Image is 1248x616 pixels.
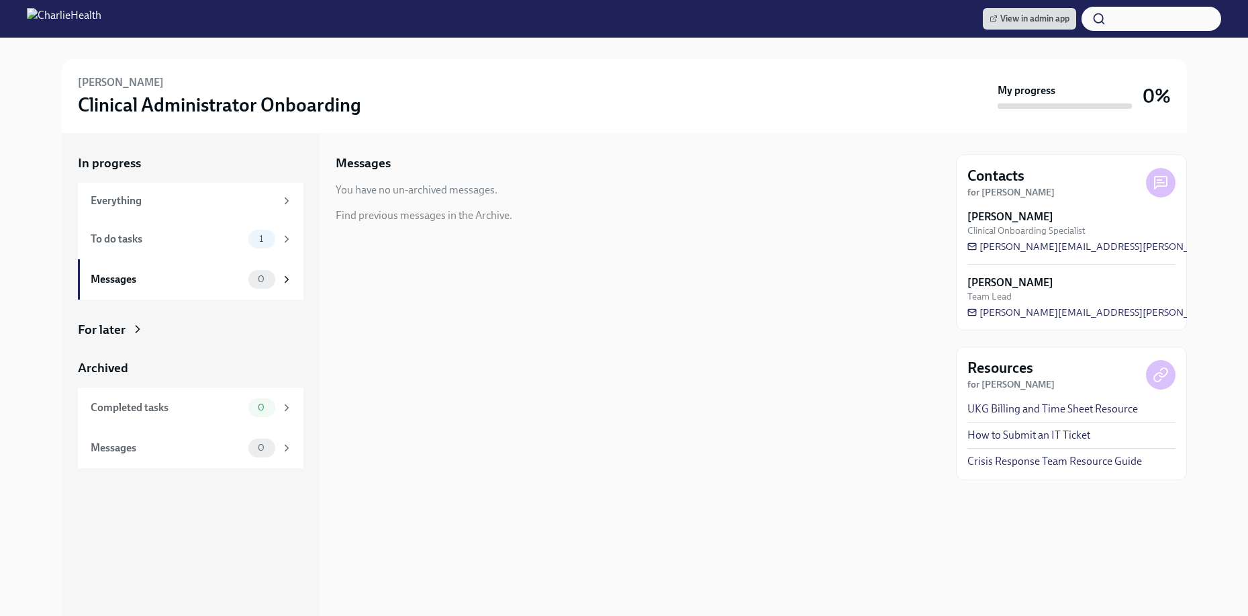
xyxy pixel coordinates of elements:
h3: 0% [1143,84,1171,108]
a: Everything [78,183,303,219]
span: Team Lead [967,290,1012,303]
strong: [PERSON_NAME] [967,210,1053,224]
h6: [PERSON_NAME] [78,75,164,90]
a: View in admin app [983,8,1076,30]
strong: for [PERSON_NAME] [967,187,1055,198]
a: To do tasks1 [78,219,303,259]
img: CharlieHealth [27,8,101,30]
h3: Clinical Administrator Onboarding [78,93,361,117]
div: Messages [91,441,243,455]
div: You have no un-archived messages. [336,183,497,197]
span: Clinical Onboarding Specialist [967,224,1086,237]
strong: for [PERSON_NAME] [967,379,1055,390]
span: 0 [250,443,273,453]
span: 1 [251,234,271,244]
a: Messages0 [78,259,303,300]
h5: Messages [336,155,391,172]
div: Everything [91,193,275,208]
a: For later [78,321,303,339]
div: Messages [91,272,243,287]
div: For later [78,321,126,339]
div: Completed tasks [91,400,243,415]
span: View in admin app [990,12,1069,26]
strong: My progress [998,83,1055,98]
div: To do tasks [91,232,243,247]
a: Archived [78,359,303,377]
strong: [PERSON_NAME] [967,275,1053,290]
a: Completed tasks0 [78,388,303,428]
a: Messages0 [78,428,303,468]
a: In progress [78,155,303,172]
span: 0 [250,274,273,284]
span: 0 [250,402,273,412]
a: Crisis Response Team Resource Guide [967,454,1142,469]
h4: Contacts [967,166,1024,186]
div: Find previous messages in the Archive. [336,208,512,223]
h4: Resources [967,358,1033,378]
a: How to Submit an IT Ticket [967,428,1090,443]
a: UKG Billing and Time Sheet Resource [967,402,1138,416]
